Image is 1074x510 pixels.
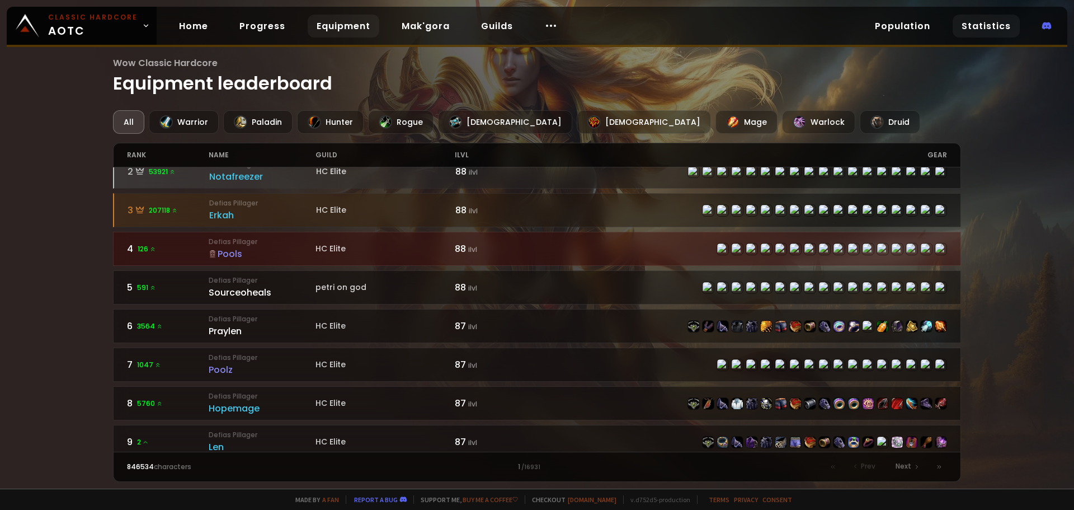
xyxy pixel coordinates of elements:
[568,495,616,504] a: [DOMAIN_NAME]
[935,321,946,332] img: item-19367
[709,495,729,504] a: Terms
[782,110,855,134] div: Warlock
[127,435,209,449] div: 9
[209,170,316,184] div: Notafreezer
[137,360,161,370] span: 1047
[455,435,537,449] div: 87
[860,110,920,134] div: Druid
[137,321,163,331] span: 3564
[790,437,801,448] img: item-23070
[921,437,932,448] img: item-22589
[469,206,478,216] small: ilvl
[455,203,538,217] div: 88
[775,437,786,448] img: item-22502
[577,110,711,134] div: [DEMOGRAPHIC_DATA]
[921,398,932,409] img: item-21597
[113,56,962,97] h1: Equipment leaderboard
[521,463,540,472] small: / 16931
[297,110,364,134] div: Hunter
[804,321,816,332] img: item-22519
[209,353,315,363] small: Defias Pillager
[892,437,903,448] img: item-23207
[833,398,845,409] img: item-23237
[906,437,917,448] img: item-23050
[113,309,962,343] a: 63564 Defias PillagerPraylenHC Elite87 ilvlitem-22514item-21712item-22515item-3427item-22512item-...
[790,321,801,332] img: item-22516
[734,495,758,504] a: Privacy
[703,321,714,332] img: item-21712
[127,358,209,372] div: 7
[935,437,946,448] img: item-22821
[113,110,144,134] div: All
[717,321,728,332] img: item-22515
[209,143,315,167] div: name
[413,495,518,504] span: Support me,
[848,437,859,448] img: item-23062
[819,321,830,332] img: item-22517
[455,143,537,167] div: ilvl
[315,243,455,255] div: HC Elite
[113,348,962,382] a: 71047 Defias PillagerPoolzHC Elite87 ilvlitem-22506item-22943item-22507item-22504item-22510item-2...
[863,398,874,409] img: item-23001
[906,321,917,332] img: item-22942
[906,398,917,409] img: item-22807
[717,398,728,409] img: item-22499
[127,280,209,294] div: 5
[525,495,616,504] span: Checkout
[746,321,757,332] img: item-22512
[761,321,772,332] img: item-22518
[149,205,178,216] span: 207118
[127,462,154,471] span: 846534
[468,399,477,409] small: ilvl
[113,155,962,189] a: 253921 Defias PillagerNotafreezerHC Elite88 ilvlitem-22498item-23057item-22983item-2575item-22496...
[209,324,315,338] div: Praylen
[455,280,537,294] div: 88
[921,321,932,332] img: item-23048
[137,283,156,293] span: 591
[209,430,315,440] small: Defias Pillager
[804,437,816,448] img: item-22500
[223,110,293,134] div: Paladin
[688,398,699,409] img: item-22498
[209,363,315,377] div: Poolz
[7,7,157,45] a: Classic HardcoreAOTC
[209,440,315,454] div: Len
[127,143,209,167] div: rank
[113,232,962,266] a: 4126 Defias PillagerPoolsHC Elite88 ilvlitem-22506item-22943item-22507item-22504item-22510item-22...
[469,167,478,177] small: ilvl
[170,15,217,38] a: Home
[775,321,786,332] img: item-22513
[819,398,830,409] img: item-22501
[819,437,830,448] img: item-22503
[113,386,962,420] a: 85760 Defias PillagerHopemageHC Elite87 ilvlitem-22498item-21608item-22499item-6795item-22496item...
[209,208,316,222] div: Erkah
[468,322,477,331] small: ilvl
[316,166,455,177] div: HC Elite
[113,270,962,305] a: 5591 Defias PillagerSourceohealspetri on god88 ilvlitem-22514item-21712item-22515item-4336item-22...
[732,321,743,332] img: item-3427
[149,110,219,134] div: Warrior
[315,320,455,332] div: HC Elite
[209,198,316,208] small: Defias Pillager
[209,286,315,300] div: Sourceoheals
[468,438,477,447] small: ilvl
[354,495,398,504] a: Report a bug
[715,110,778,134] div: Mage
[113,425,962,459] a: 92Defias PillagerLenHC Elite87 ilvlitem-22498item-23057item-22499item-4335item-22496item-22502ite...
[316,204,455,216] div: HC Elite
[393,15,459,38] a: Mak'gora
[127,242,209,256] div: 4
[688,321,699,332] img: item-22514
[315,143,455,167] div: guild
[623,495,690,504] span: v. d752d5 - production
[892,398,903,409] img: item-22731
[455,319,537,333] div: 87
[289,495,339,504] span: Made by
[896,461,911,471] span: Next
[113,193,962,227] a: 3207118 Defias PillagerErkahHC Elite88 ilvlitem-22498item-23057item-22983item-17723item-22496item...
[468,361,477,370] small: ilvl
[138,244,156,254] span: 126
[703,437,714,448] img: item-22498
[861,461,875,471] span: Prev
[717,437,728,448] img: item-23057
